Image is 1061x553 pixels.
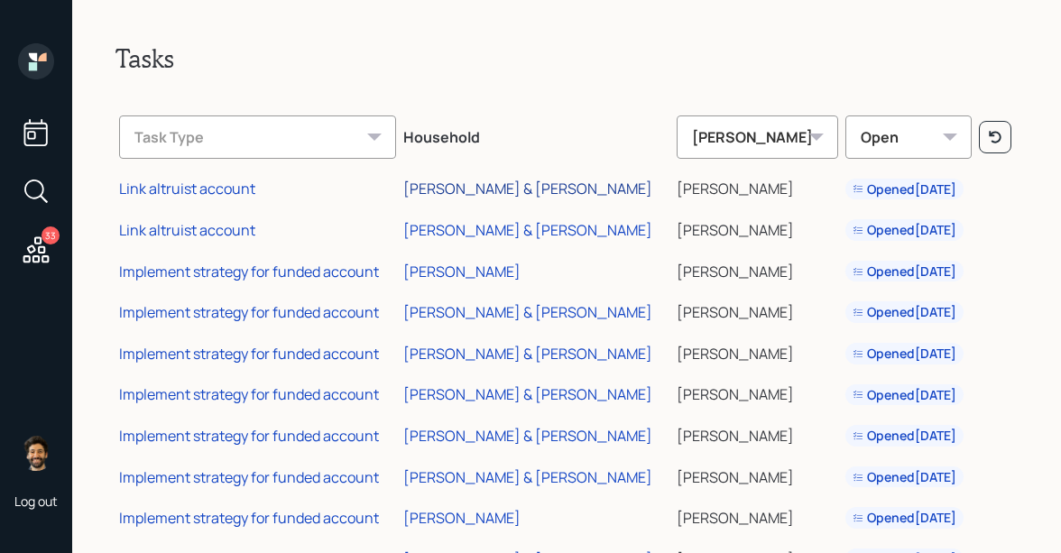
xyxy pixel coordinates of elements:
div: [PERSON_NAME] & [PERSON_NAME] [403,467,652,487]
div: Log out [14,493,58,510]
div: Opened [DATE] [853,468,956,486]
div: Opened [DATE] [853,263,956,281]
div: Task Type [119,115,396,159]
div: Implement strategy for funded account [119,302,379,322]
div: Link altruist account [119,220,255,240]
div: [PERSON_NAME] & [PERSON_NAME] [403,426,652,446]
div: [PERSON_NAME] [403,262,521,281]
div: [PERSON_NAME] & [PERSON_NAME] [403,179,652,198]
div: [PERSON_NAME] & [PERSON_NAME] [403,302,652,322]
th: Household [400,103,672,166]
div: Implement strategy for funded account [119,426,379,446]
div: Implement strategy for funded account [119,508,379,528]
div: Opened [DATE] [853,386,956,404]
td: [PERSON_NAME] [673,207,842,248]
div: Opened [DATE] [853,180,956,198]
td: [PERSON_NAME] [673,372,842,413]
td: [PERSON_NAME] [673,330,842,372]
div: Opened [DATE] [853,509,956,527]
td: [PERSON_NAME] [673,166,842,207]
div: [PERSON_NAME] & [PERSON_NAME] [403,384,652,404]
div: Implement strategy for funded account [119,384,379,404]
div: [PERSON_NAME] & [PERSON_NAME] [403,220,652,240]
div: [PERSON_NAME] [403,508,521,528]
td: [PERSON_NAME] [673,412,842,454]
div: Opened [DATE] [853,303,956,321]
div: Opened [DATE] [853,221,956,239]
td: [PERSON_NAME] [673,289,842,330]
td: [PERSON_NAME] [673,494,842,536]
div: Open [845,115,972,159]
div: Implement strategy for funded account [119,262,379,281]
div: [PERSON_NAME] [677,115,838,159]
div: Opened [DATE] [853,345,956,363]
div: [PERSON_NAME] & [PERSON_NAME] [403,344,652,364]
img: eric-schwartz-headshot.png [18,435,54,471]
td: [PERSON_NAME] [673,248,842,290]
h2: Tasks [115,43,1018,74]
div: Opened [DATE] [853,427,956,445]
div: Link altruist account [119,179,255,198]
div: Implement strategy for funded account [119,344,379,364]
td: [PERSON_NAME] [673,454,842,495]
div: 33 [42,226,60,244]
div: Implement strategy for funded account [119,467,379,487]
